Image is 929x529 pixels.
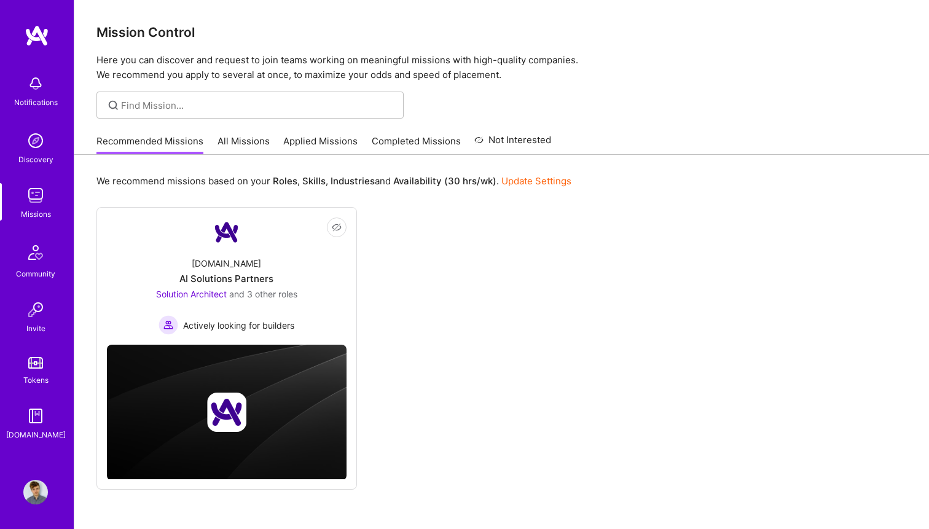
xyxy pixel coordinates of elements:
h3: Mission Control [96,25,907,40]
b: Roles [273,175,297,187]
p: We recommend missions based on your , , and . [96,174,571,187]
a: Applied Missions [283,135,358,155]
div: Notifications [14,96,58,109]
img: bell [23,71,48,96]
b: Industries [331,175,375,187]
a: Completed Missions [372,135,461,155]
span: Solution Architect [156,289,227,299]
a: Update Settings [501,175,571,187]
img: teamwork [23,183,48,208]
span: and 3 other roles [229,289,297,299]
a: Not Interested [474,133,551,155]
img: Invite [23,297,48,322]
b: Skills [302,175,326,187]
div: Community [16,267,55,280]
div: Invite [26,322,45,335]
a: Recommended Missions [96,135,203,155]
img: cover [107,345,347,480]
img: logo [25,25,49,47]
img: User Avatar [23,480,48,504]
div: Tokens [23,374,49,386]
img: Actively looking for builders [159,315,178,335]
img: Community [21,238,50,267]
a: Company Logo[DOMAIN_NAME]AI Solutions PartnersSolution Architect and 3 other rolesActively lookin... [107,217,347,335]
img: Company Logo [212,217,241,247]
img: tokens [28,357,43,369]
a: All Missions [218,135,270,155]
a: User Avatar [20,480,51,504]
div: [DOMAIN_NAME] [6,428,66,441]
span: Actively looking for builders [183,319,294,332]
i: icon SearchGrey [106,98,120,112]
img: discovery [23,128,48,153]
b: Availability (30 hrs/wk) [393,175,496,187]
div: Discovery [18,153,53,166]
i: icon EyeClosed [332,222,342,232]
input: Find Mission... [121,99,394,112]
p: Here you can discover and request to join teams working on meaningful missions with high-quality ... [96,53,907,82]
div: AI Solutions Partners [179,272,273,285]
img: Company logo [207,393,246,432]
div: [DOMAIN_NAME] [192,257,261,270]
div: Missions [21,208,51,221]
img: guide book [23,404,48,428]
